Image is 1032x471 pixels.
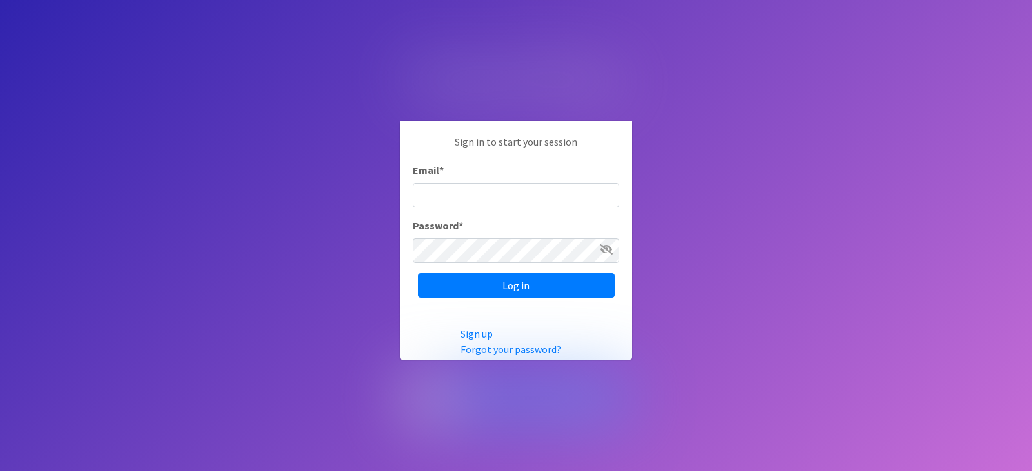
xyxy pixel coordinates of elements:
[413,218,463,233] label: Password
[461,343,561,356] a: Forgot your password?
[413,134,619,162] p: Sign in to start your session
[418,273,615,298] input: Log in
[459,219,463,232] abbr: required
[413,162,444,178] label: Email
[461,327,493,340] a: Sign up
[439,164,444,177] abbr: required
[400,45,632,111] img: Human Essentials
[400,370,632,426] img: Sign in with Google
